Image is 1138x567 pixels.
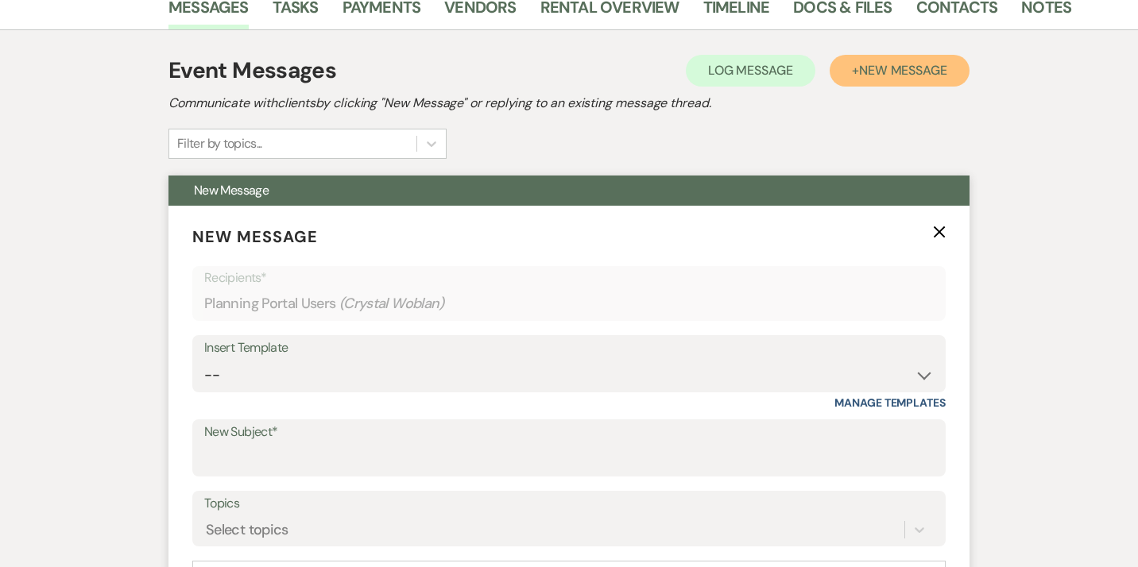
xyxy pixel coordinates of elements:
[168,94,970,113] h2: Communicate with clients by clicking "New Message" or replying to an existing message thread.
[204,492,934,515] label: Topics
[168,54,336,87] h1: Event Messages
[204,288,934,319] div: Planning Portal Users
[177,134,262,153] div: Filter by topics...
[206,519,288,541] div: Select topics
[204,421,934,444] label: New Subject*
[194,182,269,199] span: New Message
[708,62,793,79] span: Log Message
[834,395,946,410] a: Manage Templates
[859,62,947,79] span: New Message
[192,226,318,247] span: New Message
[204,268,934,288] p: Recipients*
[339,293,446,314] span: ( Crystal Woblan )
[204,337,934,360] div: Insert Template
[830,55,970,87] button: +New Message
[686,55,815,87] button: Log Message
